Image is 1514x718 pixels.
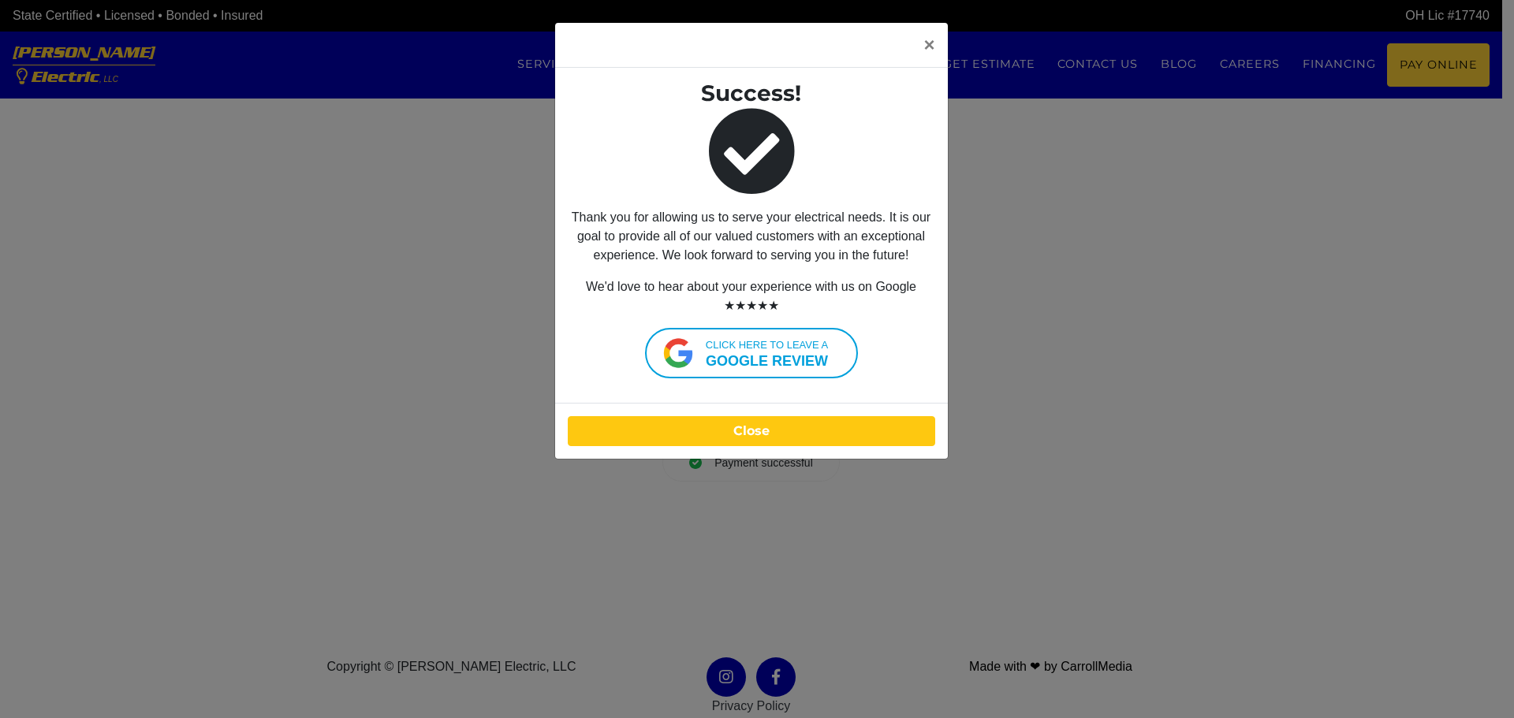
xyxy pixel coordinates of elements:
button: Close [568,416,935,446]
span: × [923,35,934,54]
button: Close [580,23,948,67]
strong: google review [686,353,848,369]
p: Thank you for allowing us to serve your electrical needs. It is our goal to provide all of our va... [568,208,935,265]
a: Click here to leave agoogle review [645,328,858,378]
p: We'd love to hear about your experience with us on Google ★★★★★ [568,277,935,315]
h3: Success! [568,80,935,107]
